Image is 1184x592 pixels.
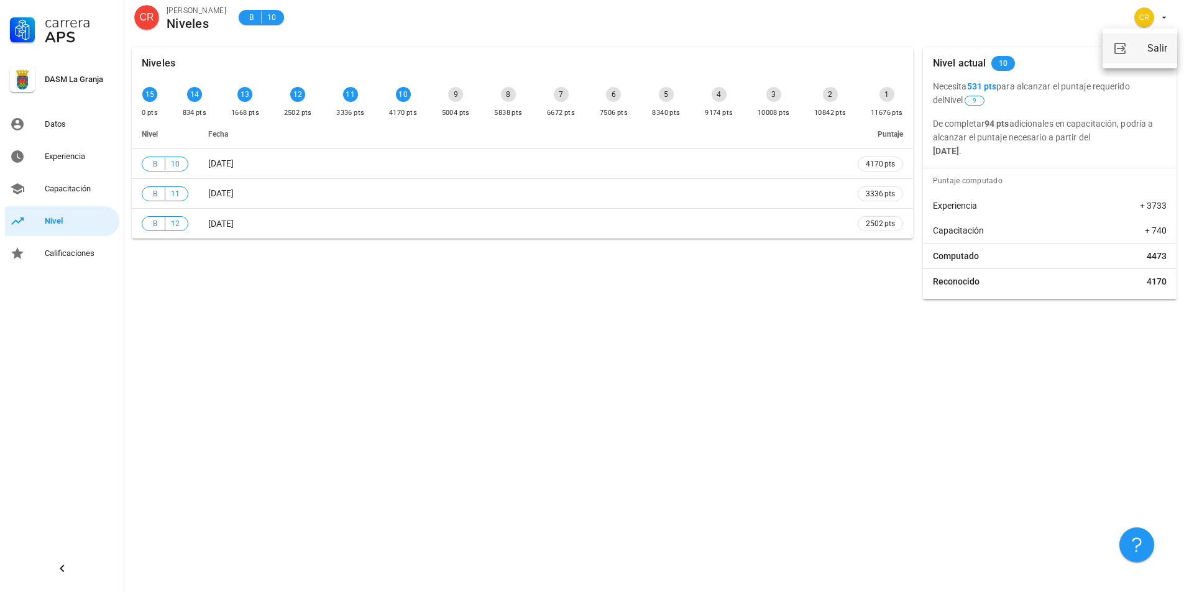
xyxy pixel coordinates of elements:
[554,87,569,102] div: 7
[999,56,1008,71] span: 10
[336,107,364,119] div: 3336 pts
[967,81,997,91] b: 531 pts
[183,107,207,119] div: 834 pts
[150,188,160,200] span: B
[142,47,175,80] div: Niveles
[848,119,913,149] th: Puntaje
[933,275,980,288] span: Reconocido
[933,199,977,212] span: Experiencia
[933,117,1167,158] p: De completar adicionales en capacitación, podría a alcanzar el puntaje necesario a partir del .
[142,130,158,139] span: Nivel
[139,5,154,30] span: CR
[652,107,680,119] div: 8340 pts
[187,87,202,102] div: 14
[396,87,411,102] div: 10
[45,119,114,129] div: Datos
[237,87,252,102] div: 13
[5,142,119,171] a: Experiencia
[45,184,114,194] div: Capacitación
[45,216,114,226] div: Nivel
[208,130,228,139] span: Fecha
[5,174,119,204] a: Capacitación
[712,87,727,102] div: 4
[150,158,160,170] span: B
[1147,250,1167,262] span: 4473
[284,107,312,119] div: 2502 pts
[45,15,114,30] div: Carrera
[933,224,984,237] span: Capacitación
[984,119,1009,129] b: 94 pts
[766,87,781,102] div: 3
[134,5,159,30] div: avatar
[45,30,114,45] div: APS
[5,239,119,268] a: Calificaciones
[879,87,894,102] div: 1
[5,109,119,139] a: Datos
[208,219,234,229] span: [DATE]
[866,188,895,200] span: 3336 pts
[45,152,114,162] div: Experiencia
[448,87,463,102] div: 9
[928,168,1177,193] div: Puntaje computado
[208,188,234,198] span: [DATE]
[547,107,575,119] div: 6672 pts
[167,17,226,30] div: Niveles
[973,96,976,105] span: 9
[167,4,226,17] div: [PERSON_NAME]
[150,217,160,230] span: B
[132,119,198,149] th: Nivel
[170,188,180,200] span: 11
[290,87,305,102] div: 12
[170,158,180,170] span: 10
[823,87,838,102] div: 2
[246,11,256,24] span: B
[208,158,234,168] span: [DATE]
[866,158,895,170] span: 4170 pts
[1147,275,1167,288] span: 4170
[600,107,628,119] div: 7506 pts
[944,95,986,105] span: Nivel
[659,87,674,102] div: 5
[814,107,847,119] div: 10842 pts
[758,107,790,119] div: 10008 pts
[1140,199,1167,212] span: + 3733
[606,87,621,102] div: 6
[142,87,157,102] div: 15
[231,107,259,119] div: 1668 pts
[389,107,417,119] div: 4170 pts
[198,119,848,149] th: Fecha
[705,107,733,119] div: 9174 pts
[933,250,979,262] span: Computado
[142,107,158,119] div: 0 pts
[933,146,960,156] b: [DATE]
[933,47,986,80] div: Nivel actual
[442,107,470,119] div: 5004 pts
[866,217,895,230] span: 2502 pts
[501,87,516,102] div: 8
[871,107,903,119] div: 11676 pts
[1134,7,1154,27] div: avatar
[343,87,358,102] div: 11
[1147,36,1167,61] div: Salir
[45,75,114,84] div: DASM La Granja
[267,11,277,24] span: 10
[170,217,180,230] span: 12
[494,107,522,119] div: 5838 pts
[933,80,1167,107] p: Necesita para alcanzar el puntaje requerido del
[45,248,114,258] div: Calificaciones
[878,130,903,139] span: Puntaje
[5,206,119,236] a: Nivel
[1145,224,1167,237] span: + 740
